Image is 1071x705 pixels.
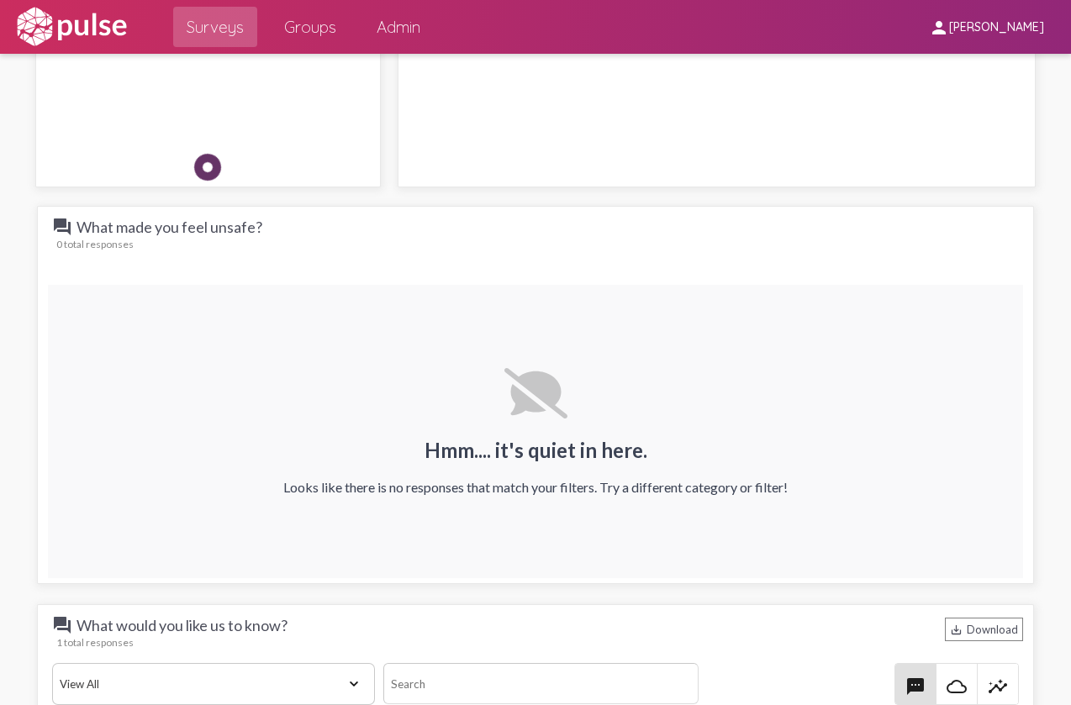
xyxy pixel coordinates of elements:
mat-icon: question_answer [52,615,72,635]
button: [PERSON_NAME] [915,11,1058,42]
span: What would you like us to know? [52,615,304,635]
mat-icon: person [929,18,949,38]
img: svg+xml;base64,PHN2ZyB4bWxucz0iaHR0cDovL3d3dy53My5vcmcvMjAwMC9zdmciIHZpZXdCb3g9IjAgMCA2NDAgNTEyIj... [504,368,567,418]
mat-icon: cloud_queue [947,676,967,697]
span: Surveys [187,12,244,42]
mat-icon: textsms [905,676,926,697]
a: Admin [363,7,434,47]
mat-icon: insights [988,676,1008,697]
h2: Hmm.... it's quiet in here. [283,438,788,462]
mat-icon: Download [950,623,963,636]
span: Admin [377,12,420,42]
div: 1 total responses [56,636,1023,649]
span: [PERSON_NAME] [949,20,1044,35]
mat-icon: question_answer [52,217,72,237]
div: Looks like there is no responses that match your filters. Try a different category or filter! [283,479,788,495]
span: Groups [284,12,336,42]
a: Surveys [173,7,257,47]
a: Groups [271,7,350,47]
input: Search [383,663,699,704]
div: Download [945,618,1023,641]
div: 0 total responses [56,238,1023,250]
img: white-logo.svg [13,6,129,48]
span: What made you feel unsafe? [52,217,304,237]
